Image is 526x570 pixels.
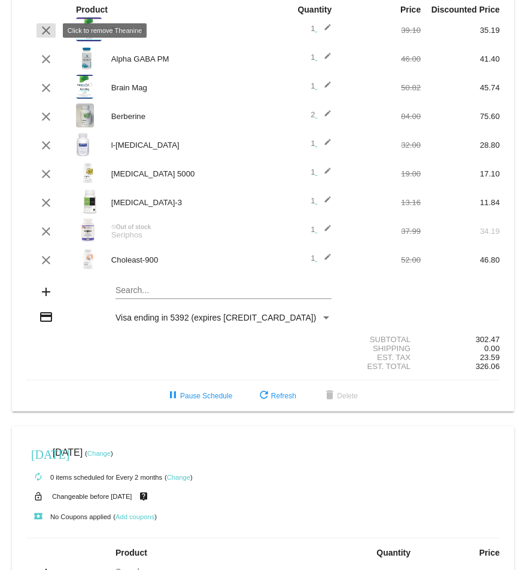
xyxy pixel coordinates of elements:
[26,474,162,481] small: 0 items scheduled for Every 2 months
[39,310,53,324] mat-icon: credit_card
[421,26,500,35] div: 35.19
[76,161,100,185] img: Vitamin-D-5000-label.png
[257,389,271,403] mat-icon: refresh
[76,46,96,70] img: alpha-gaba-pm-label.jpg
[342,83,421,92] div: 50.82
[26,513,111,520] small: No Coupons applied
[311,167,332,176] span: 1
[257,392,296,400] span: Refresh
[311,225,332,234] span: 1
[115,513,154,520] a: Add coupons
[317,224,332,239] mat-icon: edit
[317,81,332,95] mat-icon: edit
[342,26,421,35] div: 39.10
[317,109,332,124] mat-icon: edit
[165,474,193,481] small: ( )
[421,112,500,121] div: 75.60
[39,52,53,66] mat-icon: clear
[167,474,190,481] a: Change
[313,385,367,407] button: Delete
[105,230,263,239] div: Seriphos
[166,392,232,400] span: Pause Schedule
[105,141,263,150] div: l-[MEDICAL_DATA]
[484,344,500,353] span: 0.00
[76,218,100,242] img: Seriphos-label.jpg
[105,224,263,230] div: Out of stock
[136,489,151,504] mat-icon: live_help
[342,362,421,371] div: Est. Total
[311,24,332,33] span: 1
[31,470,45,484] mat-icon: autorenew
[39,253,53,267] mat-icon: clear
[421,227,500,236] div: 34.19
[311,53,332,62] span: 1
[317,138,332,153] mat-icon: edit
[31,446,45,461] mat-icon: [DATE]
[76,190,104,214] img: Melatonin-3-label-1.png
[376,548,411,557] strong: Quantity
[342,344,421,353] div: Shipping
[297,5,332,14] strong: Quantity
[115,548,147,557] strong: Product
[342,141,421,150] div: 32.00
[105,83,263,92] div: Brain Mag
[479,548,500,557] strong: Price
[311,110,332,119] span: 2
[317,52,332,66] mat-icon: edit
[421,83,500,92] div: 45.74
[421,54,500,63] div: 41.40
[105,198,263,207] div: [MEDICAL_DATA]-3
[76,103,94,127] img: Berberine-label-scaled-e1662645620683.jpg
[342,227,421,236] div: 37.99
[317,253,332,267] mat-icon: edit
[421,141,500,150] div: 28.80
[311,254,332,263] span: 1
[317,167,332,181] mat-icon: edit
[421,335,500,344] div: 302.47
[421,198,500,207] div: 11.84
[476,362,500,371] span: 326.06
[39,109,53,124] mat-icon: clear
[166,389,180,403] mat-icon: pause
[480,353,500,362] span: 23.59
[311,139,332,148] span: 1
[113,513,157,520] small: ( )
[311,81,332,90] span: 1
[39,196,53,210] mat-icon: clear
[85,450,113,457] small: ( )
[115,313,332,322] mat-select: Payment Method
[323,392,358,400] span: Delete
[115,286,332,295] input: Search...
[31,510,45,524] mat-icon: local_play
[317,23,332,38] mat-icon: edit
[342,112,421,121] div: 84.00
[76,247,100,271] img: Choleast-900-label-1.png
[111,224,116,229] mat-icon: not_interested
[105,54,263,63] div: Alpha GABA PM
[105,255,263,264] div: Choleast-900
[31,489,45,504] mat-icon: lock_open
[76,132,90,156] img: L-Tyrosine-Label.jpg
[39,285,53,299] mat-icon: add
[342,198,421,207] div: 13.16
[87,450,111,457] a: Change
[76,75,93,99] img: Brain-Mag-Label.jpg
[105,26,263,35] div: Theanine
[39,167,53,181] mat-icon: clear
[342,54,421,63] div: 46.00
[342,335,421,344] div: Subtotal
[247,385,306,407] button: Refresh
[52,493,132,500] small: Changeable before [DATE]
[39,138,53,153] mat-icon: clear
[76,17,102,41] img: Theanine-label.png
[311,196,332,205] span: 1
[156,385,242,407] button: Pause Schedule
[421,169,500,178] div: 17.10
[431,5,500,14] strong: Discounted Price
[105,112,263,121] div: Berberine
[317,196,332,210] mat-icon: edit
[323,389,337,403] mat-icon: delete
[105,169,263,178] div: [MEDICAL_DATA] 5000
[342,353,421,362] div: Est. Tax
[421,255,500,264] div: 46.80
